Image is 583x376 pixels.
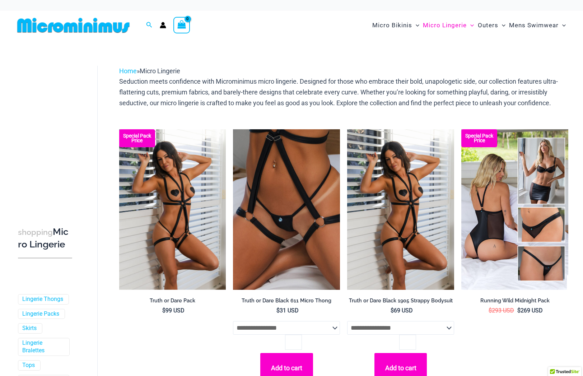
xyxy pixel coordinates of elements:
b: Special Pack Price [461,134,497,143]
span: $ [489,307,492,314]
a: Running Wild Midnight Pack [461,297,568,307]
a: Truth or Dare Black 1905 Strappy Bodysuit [347,297,454,307]
img: Truth or Dare Black 1905 Bodysuit 611 Micro 07 [347,129,454,290]
a: Micro BikinisMenu ToggleMenu Toggle [370,14,421,36]
bdi: 69 USD [391,307,413,314]
span: $ [391,307,394,314]
img: MM SHOP LOGO FLAT [14,17,132,33]
span: Micro Lingerie [423,16,467,34]
bdi: 269 USD [517,307,543,314]
a: Home [119,67,137,75]
a: Tops [22,362,35,369]
span: Outers [478,16,498,34]
span: Micro Bikinis [372,16,412,34]
input: Product quantity [285,335,302,350]
p: Seduction meets confidence with Microminimus micro lingerie. Designed for those who embrace their... [119,76,568,108]
a: Truth or Dare Black 1905 Bodysuit 611 Micro 07 Truth or Dare Black 1905 Bodysuit 611 Micro 06Trut... [119,129,226,290]
nav: Site Navigation [369,13,569,37]
bdi: 31 USD [276,307,299,314]
input: Product quantity [399,335,416,350]
h2: Truth or Dare Black 611 Micro Thong [233,297,340,304]
span: » [119,67,180,75]
a: View Shopping Cart, empty [173,17,190,33]
span: Menu Toggle [412,16,419,34]
span: Menu Toggle [559,16,566,34]
img: Truth or Dare Black Micro 02 [233,129,340,290]
h2: Truth or Dare Pack [119,297,226,304]
a: Micro LingerieMenu ToggleMenu Toggle [421,14,476,36]
span: Menu Toggle [498,16,505,34]
bdi: 99 USD [162,307,185,314]
span: $ [517,307,521,314]
span: Menu Toggle [467,16,474,34]
a: Lingerie Thongs [22,296,63,303]
img: Truth or Dare Black 1905 Bodysuit 611 Micro 07 [119,129,226,290]
a: Search icon link [146,21,153,30]
a: Account icon link [160,22,166,28]
h2: Running Wild Midnight Pack [461,297,568,304]
a: Truth or Dare Black Micro 02Truth or Dare Black 1905 Bodysuit 611 Micro 12Truth or Dare Black 190... [233,129,340,290]
a: Truth or Dare Black 611 Micro Thong [233,297,340,307]
a: Truth or Dare Black 1905 Bodysuit 611 Micro 07Truth or Dare Black 1905 Bodysuit 611 Micro 05Truth... [347,129,454,290]
bdi: 293 USD [489,307,514,314]
iframe: TrustedSite Certified [18,60,83,204]
img: All Styles (1) [461,129,568,290]
a: Mens SwimwearMenu ToggleMenu Toggle [507,14,568,36]
a: Truth or Dare Pack [119,297,226,307]
a: Skirts [22,325,37,332]
span: $ [162,307,165,314]
a: OutersMenu ToggleMenu Toggle [476,14,507,36]
span: $ [276,307,280,314]
a: Lingerie Bralettes [22,339,64,354]
b: Special Pack Price [119,134,155,143]
span: shopping [18,228,53,237]
h3: Micro Lingerie [18,226,72,251]
span: Micro Lingerie [140,67,180,75]
a: All Styles (1) Running Wild Midnight 1052 Top 6512 Bottom 04Running Wild Midnight 1052 Top 6512 B... [461,129,568,290]
span: Mens Swimwear [509,16,559,34]
a: Lingerie Packs [22,310,59,318]
h2: Truth or Dare Black 1905 Strappy Bodysuit [347,297,454,304]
